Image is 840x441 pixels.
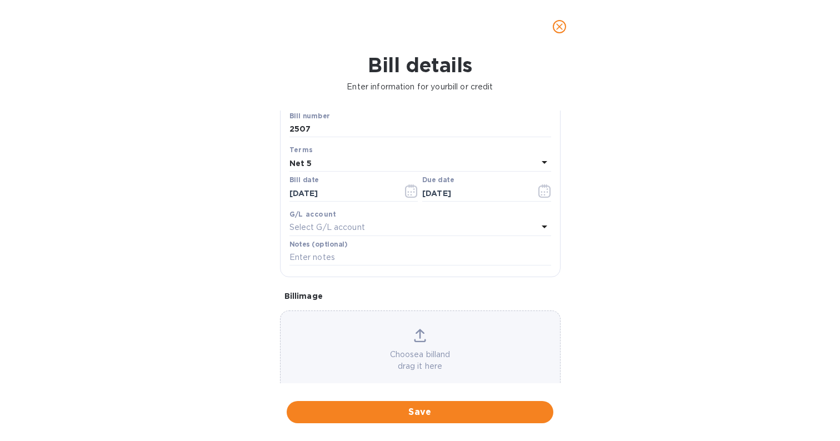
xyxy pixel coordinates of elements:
b: Terms [289,146,313,154]
b: Net 5 [289,159,312,168]
label: Notes (optional) [289,241,348,248]
input: Due date [422,185,527,202]
label: Due date [422,177,454,184]
p: Enter information for your bill or credit [9,81,831,93]
p: Choose a bill and drag it here [281,349,560,372]
label: Bill number [289,113,329,119]
h1: Bill details [9,53,831,77]
p: Bill image [284,290,556,302]
input: Enter notes [289,249,551,266]
span: Save [296,405,544,419]
button: Save [287,401,553,423]
input: Select date [289,185,394,202]
b: G/L account [289,210,337,218]
p: Select G/L account [289,222,365,233]
label: Bill date [289,177,319,184]
input: Enter bill number [289,121,551,138]
button: close [546,13,573,40]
